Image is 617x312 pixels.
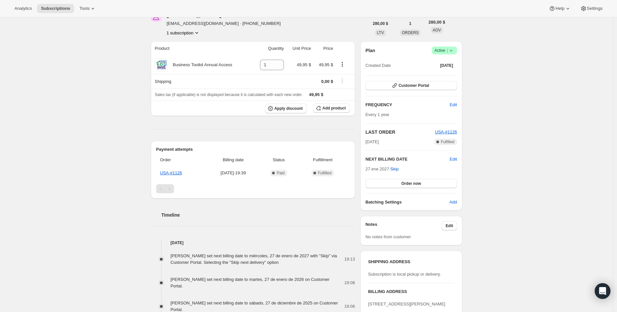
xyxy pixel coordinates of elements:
[428,19,445,26] span: 280,00 $
[156,184,350,193] nav: Paginación
[555,6,564,11] span: Help
[170,301,338,312] span: [PERSON_NAME] set next billing date to sábado, 27 de diciembre de 2025 on Customer Portal.
[405,19,415,28] button: 1
[545,4,575,13] button: Help
[366,166,399,171] span: 27 ene 2027 ·
[167,29,200,36] button: Product actions
[366,199,449,205] h6: Batching Settings
[366,139,379,145] span: [DATE]
[449,199,457,205] span: Add
[10,4,36,13] button: Analytics
[446,100,461,110] button: Edit
[368,259,454,265] h3: SHIPPING ADDRESS
[450,102,457,108] span: Edit
[434,47,454,54] span: Active
[366,62,391,69] span: Created Date
[446,197,461,207] button: Add
[366,221,442,230] h3: Notes
[399,83,429,88] span: Customer Portal
[156,153,207,167] th: Order
[366,102,450,108] h2: FREQUENCY
[300,157,346,163] span: Fulfillment
[344,303,355,310] span: 19:06
[313,104,349,113] button: Add product
[368,288,454,295] h3: BILLING ADDRESS
[409,21,411,26] span: 1
[209,170,258,176] span: [DATE] · 19:39
[344,280,355,286] span: 19:08
[277,170,285,176] span: Paid
[274,106,303,111] span: Apply discount
[402,30,419,35] span: ORDERS
[433,28,441,32] span: AOV
[79,6,90,11] span: Tools
[155,92,303,97] span: Sales tax (if applicable) is not displayed because it is calculated with each new order.
[366,129,435,135] h2: LAST ORDER
[366,156,450,163] h2: NEXT BILLING DATE
[161,212,355,218] h2: Timeline
[151,41,252,56] th: Product
[265,104,307,113] button: Apply discount
[168,62,232,68] div: Business Toolkit Annual Access
[313,41,335,56] th: Price
[155,58,168,71] img: product img
[366,179,457,188] button: Order now
[309,92,323,97] span: 49,95 $
[441,139,454,145] span: Fulfilled
[262,157,296,163] span: Status
[75,4,100,13] button: Tools
[442,221,457,230] button: Edit
[319,62,333,67] span: 49,95 $
[368,272,441,277] span: Subscription is local pickup or delivery.
[373,21,388,26] span: 280,00 $
[37,4,74,13] button: Subscriptions
[446,223,453,228] span: Edit
[366,234,411,239] span: No notes from customer
[151,74,252,88] th: Shipping
[435,129,457,135] button: USA-#1126
[170,277,329,288] span: [PERSON_NAME] set next billing date to martes, 27 de enero de 2026 on Customer Portal.
[170,253,337,265] span: [PERSON_NAME] set next billing date to miércoles, 27 de enero de 2027 with "Skip" via Customer Po...
[344,256,355,263] span: 19:13
[366,112,389,117] span: Every 1 year
[167,20,281,27] span: [EMAIL_ADDRESS][DOMAIN_NAME] · [PHONE_NUMBER]
[447,48,448,53] span: |
[436,61,457,70] button: [DATE]
[160,170,182,175] a: USA-#1126
[14,6,32,11] span: Analytics
[401,181,421,186] span: Order now
[435,129,457,134] a: USA-#1126
[252,41,286,56] th: Quantity
[595,283,610,299] div: Open Intercom Messenger
[390,166,399,172] span: Skip
[366,81,457,90] button: Customer Portal
[286,41,313,56] th: Unit Price
[151,240,355,246] h4: [DATE]
[387,164,403,174] button: Skip
[337,61,348,68] button: Product actions
[368,302,446,306] span: [STREET_ADDRESS][PERSON_NAME]
[297,62,311,67] span: 49,95 $
[209,157,258,163] span: Billing date
[576,4,607,13] button: Settings
[369,19,392,28] button: 280,00 $
[156,146,350,153] h2: Payment attempts
[321,79,333,84] span: 0,00 $
[440,63,453,68] span: [DATE]
[377,30,384,35] span: LTV
[337,77,348,84] button: Shipping actions
[41,6,70,11] span: Subscriptions
[366,47,375,54] h2: Plan
[167,11,260,18] div: [PERSON_NAME] Tavernier
[322,106,346,111] span: Add product
[450,156,457,163] button: Edit
[587,6,603,11] span: Settings
[318,170,331,176] span: Fulfilled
